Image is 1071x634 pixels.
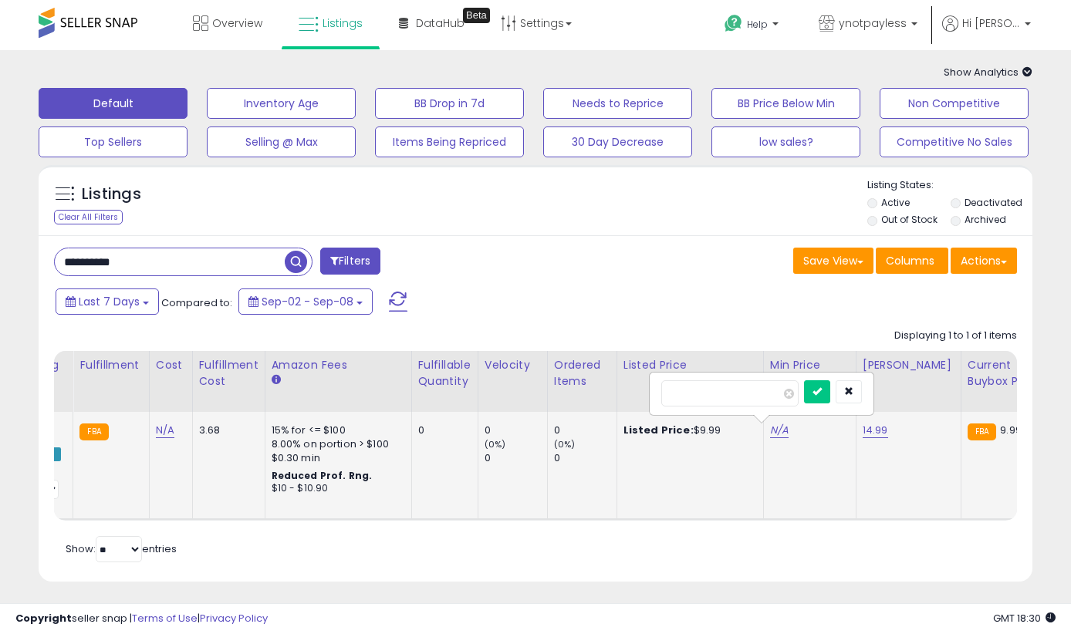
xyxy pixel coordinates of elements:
label: Active [881,196,910,209]
small: Amazon Fees. [272,373,281,387]
button: Default [39,88,188,119]
div: Repricing [7,357,66,373]
small: (0%) [485,438,506,450]
div: 15% for <= $100 [272,423,400,437]
span: 9.99 [1000,423,1022,437]
span: Sep-02 - Sep-08 [262,294,353,309]
div: 8.00% on portion > $100 [272,437,400,451]
button: low sales? [711,126,860,157]
span: 2025-09-16 18:30 GMT [993,611,1056,626]
div: $10 - $10.90 [272,482,400,495]
span: Hi [PERSON_NAME] [962,15,1020,31]
span: Compared to: [161,295,232,310]
div: 0 [554,423,617,437]
span: DataHub [416,15,465,31]
a: Hi [PERSON_NAME] [942,15,1031,50]
div: Amazon Fees [272,357,405,373]
small: FBA [79,423,108,440]
button: 30 Day Decrease [543,126,692,157]
a: Terms of Use [132,611,198,626]
span: Help [747,18,768,31]
div: 0 [554,451,617,465]
div: Min Price [770,357,850,373]
button: Selling @ Max [207,126,356,157]
p: Listing States: [867,178,1032,193]
strong: Copyright [15,611,72,626]
span: Show: entries [66,541,177,556]
span: Columns [886,253,934,268]
div: Fulfillable Quantity [418,357,471,390]
button: Needs to Reprice [543,88,692,119]
a: Help [712,2,794,50]
span: Last 7 Days [79,294,140,309]
button: Inventory Age [207,88,356,119]
label: Archived [965,213,1006,226]
div: [PERSON_NAME] [863,357,954,373]
button: BB Price Below Min [711,88,860,119]
div: seller snap | | [15,612,268,626]
b: Reduced Prof. Rng. [272,469,373,482]
div: $9.99 [623,423,752,437]
span: Show Analytics [944,65,1032,79]
div: Clear All Filters [54,210,123,224]
small: FBA [968,423,996,440]
button: Sep-02 - Sep-08 [238,288,373,315]
div: Current Buybox Price [968,357,1047,390]
div: 0 [418,423,466,437]
button: Columns [876,248,948,274]
button: BB Drop in 7d [375,88,524,119]
button: Non Competitive [880,88,1029,119]
label: Deactivated [965,196,1022,209]
b: Listed Price: [623,423,694,437]
div: Fulfillment Cost [199,357,258,390]
div: Velocity [485,357,541,373]
div: Displaying 1 to 1 of 1 items [894,329,1017,343]
div: Fulfillment [79,357,142,373]
button: Actions [951,248,1017,274]
button: Top Sellers [39,126,188,157]
button: Competitive No Sales [880,126,1029,157]
button: Save View [793,248,873,274]
button: Items Being Repriced [375,126,524,157]
div: Listed Price [623,357,757,373]
div: Ordered Items [554,357,610,390]
div: Cost [156,357,186,373]
a: Privacy Policy [200,611,268,626]
button: Filters [320,248,380,275]
a: 14.99 [863,423,888,438]
h5: Listings [82,184,141,205]
i: Get Help [724,14,743,33]
div: 0 [485,423,547,437]
div: Tooltip anchor [463,8,490,23]
span: ynotpayless [839,15,907,31]
a: N/A [156,423,174,438]
label: Out of Stock [881,213,938,226]
div: $0.30 min [272,451,400,465]
div: 3.68 [199,423,253,437]
span: Overview [212,15,262,31]
span: Listings [323,15,363,31]
a: N/A [770,423,789,438]
div: 0 [485,451,547,465]
small: (0%) [554,438,576,450]
button: Last 7 Days [56,288,159,315]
